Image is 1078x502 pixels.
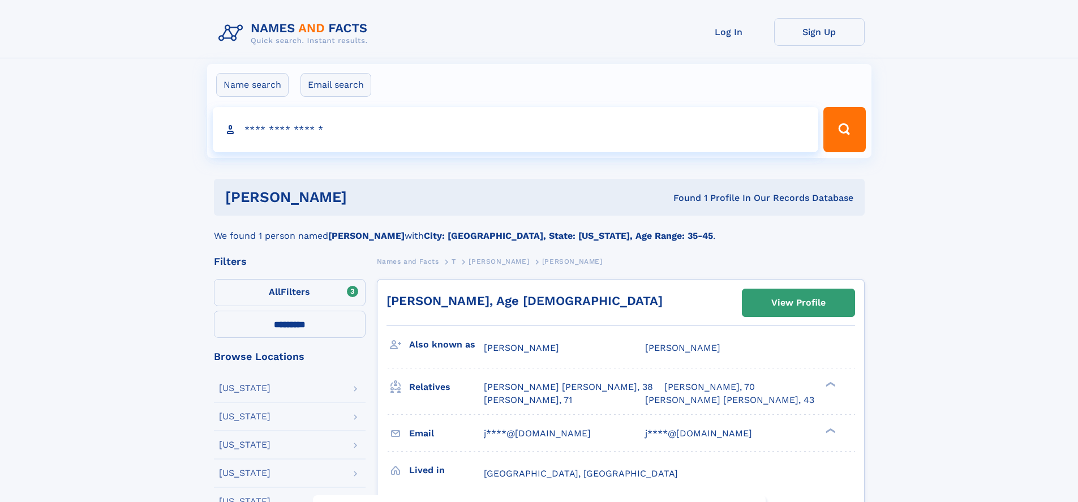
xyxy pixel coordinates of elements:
[219,384,270,393] div: [US_STATE]
[409,461,484,480] h3: Lived in
[300,73,371,97] label: Email search
[214,279,366,306] label: Filters
[645,342,720,353] span: [PERSON_NAME]
[823,107,865,152] button: Search Button
[742,289,854,316] a: View Profile
[214,18,377,49] img: Logo Names and Facts
[484,394,572,406] a: [PERSON_NAME], 71
[452,258,456,265] span: T
[409,335,484,354] h3: Also known as
[219,469,270,478] div: [US_STATE]
[510,192,853,204] div: Found 1 Profile In Our Records Database
[684,18,774,46] a: Log In
[469,254,529,268] a: [PERSON_NAME]
[409,424,484,443] h3: Email
[214,256,366,267] div: Filters
[214,351,366,362] div: Browse Locations
[645,394,814,406] a: [PERSON_NAME] [PERSON_NAME], 43
[269,286,281,297] span: All
[452,254,456,268] a: T
[214,216,865,243] div: We found 1 person named with .
[409,377,484,397] h3: Relatives
[774,18,865,46] a: Sign Up
[216,73,289,97] label: Name search
[377,254,439,268] a: Names and Facts
[771,290,826,316] div: View Profile
[213,107,819,152] input: search input
[542,258,603,265] span: [PERSON_NAME]
[328,230,405,241] b: [PERSON_NAME]
[484,381,653,393] a: [PERSON_NAME] [PERSON_NAME], 38
[823,381,836,388] div: ❯
[469,258,529,265] span: [PERSON_NAME]
[219,412,270,421] div: [US_STATE]
[484,342,559,353] span: [PERSON_NAME]
[823,427,836,434] div: ❯
[664,381,755,393] a: [PERSON_NAME], 70
[424,230,713,241] b: City: [GEOGRAPHIC_DATA], State: [US_STATE], Age Range: 35-45
[386,294,663,308] a: [PERSON_NAME], Age [DEMOGRAPHIC_DATA]
[484,468,678,479] span: [GEOGRAPHIC_DATA], [GEOGRAPHIC_DATA]
[225,190,510,204] h1: [PERSON_NAME]
[219,440,270,449] div: [US_STATE]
